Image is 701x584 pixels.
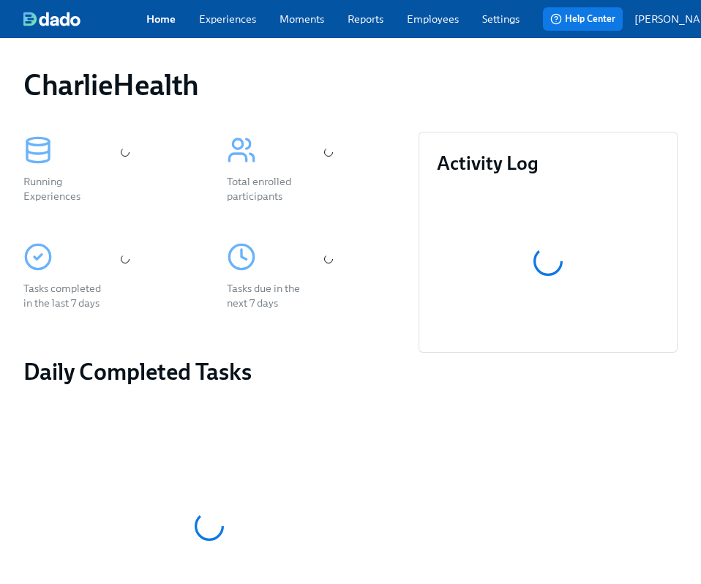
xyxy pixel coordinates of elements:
[227,174,315,203] div: Total enrolled participants
[543,7,623,31] button: Help Center
[482,12,520,26] a: Settings
[227,281,315,310] div: Tasks due in the next 7 days
[550,12,615,26] span: Help Center
[146,12,176,26] a: Home
[23,12,146,26] a: dado
[23,281,111,310] div: Tasks completed in the last 7 days
[23,67,199,102] h1: CharlieHealth
[437,150,659,176] h3: Activity Log
[23,12,80,26] img: dado
[280,12,324,26] a: Moments
[348,12,383,26] a: Reports
[23,174,111,203] div: Running Experiences
[199,12,256,26] a: Experiences
[23,357,395,386] h2: Daily Completed Tasks
[407,12,459,26] a: Employees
